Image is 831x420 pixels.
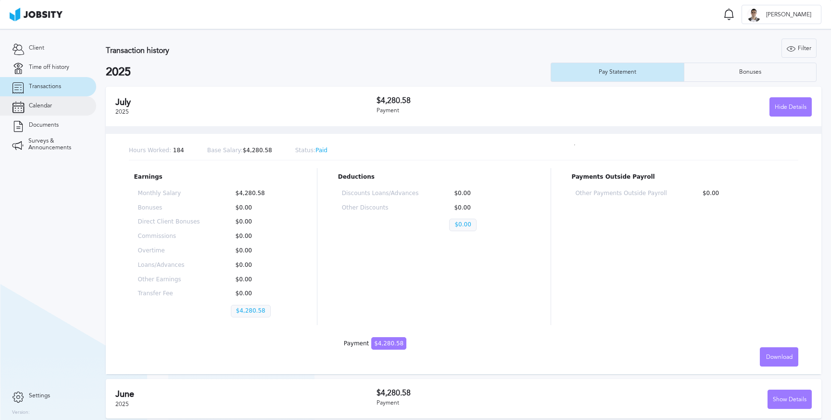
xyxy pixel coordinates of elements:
p: Earnings [134,174,297,181]
span: Hours Worked: [129,147,171,154]
button: Hide Details [769,97,812,117]
h2: 2025 [106,66,551,79]
p: 184 [129,147,184,154]
p: $0.00 [231,233,293,240]
div: Payment [377,107,594,114]
p: $0.00 [698,190,789,197]
p: Paid [295,147,327,154]
p: $0.00 [449,205,526,211]
button: Download [760,347,798,367]
button: Bonuses [684,63,817,82]
span: Calendar [29,103,52,109]
img: ab4bad089aa723f57921c736e9817d99.png [10,8,63,21]
span: Transactions [29,83,61,90]
p: $0.00 [231,262,293,269]
span: 2025 [115,108,129,115]
h2: July [115,97,377,107]
span: $4,280.58 [371,337,406,350]
span: Surveys & Announcements [28,138,84,151]
span: Time off history [29,64,69,71]
p: Direct Client Bonuses [138,219,200,225]
p: $0.00 [449,190,526,197]
div: Payment [377,400,594,407]
div: Show Details [768,390,811,409]
span: Status: [295,147,315,154]
span: Base Salary: [207,147,243,154]
span: Settings [29,393,50,399]
p: $0.00 [231,276,293,283]
p: Other Discounts [342,205,419,211]
p: $0.00 [231,290,293,297]
div: Payment [344,341,406,347]
p: Transfer Fee [138,290,200,297]
p: Overtime [138,248,200,254]
p: $4,280.58 [231,190,293,197]
p: Discounts Loans/Advances [342,190,419,197]
p: Deductions [338,174,530,181]
p: $0.00 [231,205,293,211]
div: Bonuses [734,69,766,76]
div: Pay Statement [594,69,641,76]
p: Other Earnings [138,276,200,283]
span: 2025 [115,401,129,407]
div: Filter [782,39,816,58]
label: Version: [12,410,30,416]
div: C [747,8,761,22]
span: Download [766,354,793,361]
div: Hide Details [770,98,811,117]
span: Documents [29,122,59,129]
span: [PERSON_NAME] [761,12,816,18]
button: Filter [781,39,817,58]
p: Bonuses [138,205,200,211]
p: $4,280.58 [231,305,271,317]
span: Client [29,45,44,52]
p: Loans/Advances [138,262,200,269]
p: $0.00 [231,219,293,225]
h3: Transaction history [106,46,494,55]
p: Commissions [138,233,200,240]
p: $0.00 [231,248,293,254]
button: Pay Statement [551,63,684,82]
h3: $4,280.58 [377,389,594,397]
p: $4,280.58 [207,147,272,154]
button: Show Details [768,390,812,409]
p: Payments Outside Payroll [571,174,793,181]
p: $0.00 [449,219,476,231]
h2: June [115,389,377,399]
p: Monthly Salary [138,190,200,197]
p: Other Payments Outside Payroll [575,190,667,197]
h3: $4,280.58 [377,96,594,105]
button: C[PERSON_NAME] [742,5,821,24]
